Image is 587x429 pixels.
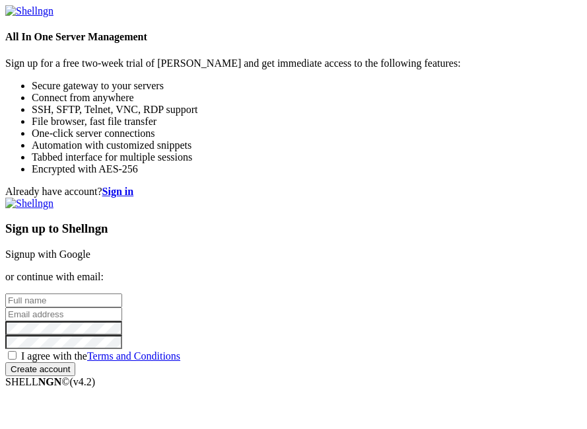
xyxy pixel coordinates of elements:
input: Create account [5,362,75,376]
a: Terms and Conditions [87,350,180,362]
span: I agree with the [21,350,180,362]
span: SHELL © [5,376,95,387]
a: Signup with Google [5,249,90,260]
input: Full name [5,293,122,307]
input: Email address [5,307,122,321]
p: Sign up for a free two-week trial of [PERSON_NAME] and get immediate access to the following feat... [5,58,582,69]
li: Automation with customized snippets [32,139,582,151]
h3: Sign up to Shellngn [5,221,582,236]
img: Shellngn [5,198,53,210]
div: Already have account? [5,186,582,198]
span: 4.2.0 [70,376,96,387]
li: Connect from anywhere [32,92,582,104]
h4: All In One Server Management [5,31,582,43]
b: NGN [38,376,62,387]
li: File browser, fast file transfer [32,116,582,128]
li: SSH, SFTP, Telnet, VNC, RDP support [32,104,582,116]
li: Encrypted with AES-256 [32,163,582,175]
a: Sign in [102,186,134,197]
li: One-click server connections [32,128,582,139]
input: I agree with theTerms and Conditions [8,351,17,360]
img: Shellngn [5,5,53,17]
li: Tabbed interface for multiple sessions [32,151,582,163]
p: or continue with email: [5,271,582,283]
li: Secure gateway to your servers [32,80,582,92]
